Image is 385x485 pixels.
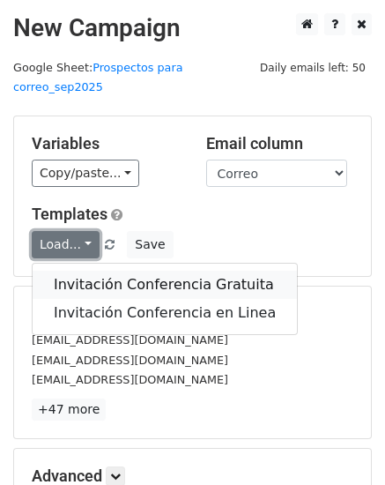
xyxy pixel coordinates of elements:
[13,61,182,94] small: Google Sheet:
[297,400,385,485] iframe: Chat Widget
[32,333,228,347] small: [EMAIL_ADDRESS][DOMAIN_NAME]
[206,134,354,153] h5: Email column
[254,61,372,74] a: Daily emails left: 50
[32,231,100,258] a: Load...
[32,134,180,153] h5: Variables
[33,271,297,299] a: Invitación Conferencia Gratuita
[32,205,107,223] a: Templates
[32,373,228,386] small: [EMAIL_ADDRESS][DOMAIN_NAME]
[32,399,106,421] a: +47 more
[13,13,372,43] h2: New Campaign
[254,58,372,78] span: Daily emails left: 50
[13,61,182,94] a: Prospectos para correo_sep2025
[33,299,297,327] a: Invitación Conferencia en Linea
[32,160,139,187] a: Copy/paste...
[32,354,228,367] small: [EMAIL_ADDRESS][DOMAIN_NAME]
[127,231,173,258] button: Save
